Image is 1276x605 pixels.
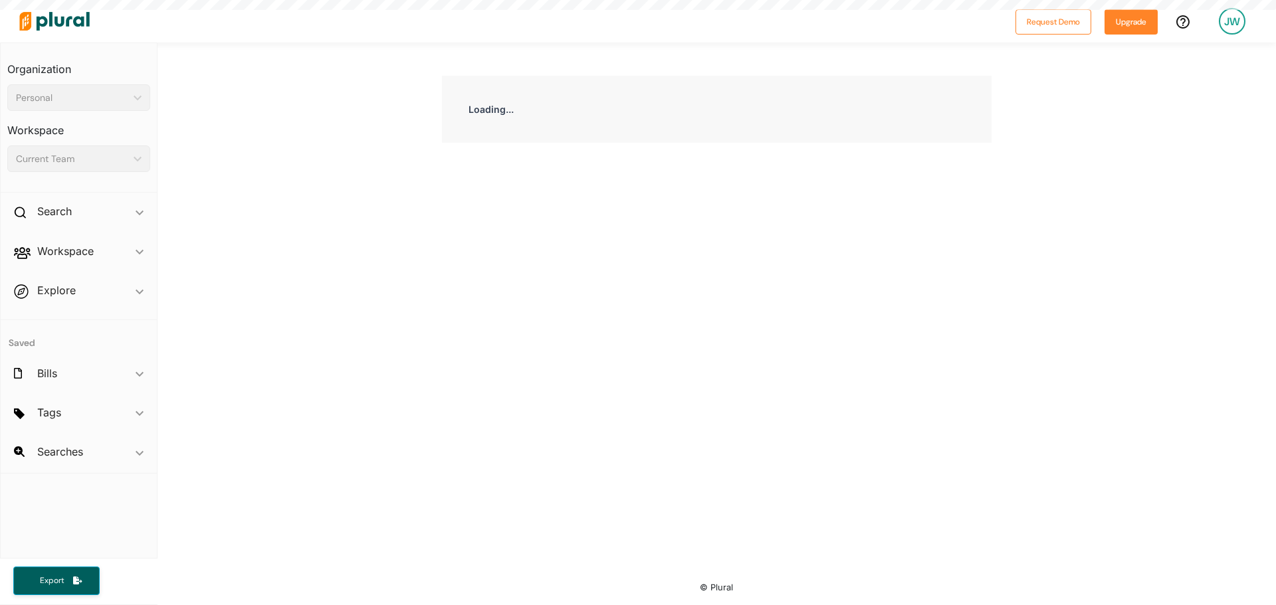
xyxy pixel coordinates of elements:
[13,566,100,595] button: Export
[1015,9,1091,35] button: Request Demo
[16,152,128,166] div: Current Team
[31,575,73,586] span: Export
[7,111,150,140] h3: Workspace
[442,76,992,143] div: Loading...
[1105,9,1158,35] button: Upgrade
[37,204,72,218] h2: Search
[7,50,150,79] h3: Organization
[37,366,57,381] h2: Bills
[700,582,733,592] small: © Plural
[1208,3,1256,40] a: JW
[1,320,157,353] h4: Saved
[1105,15,1158,29] a: Upgrade
[1219,8,1245,35] div: JW
[16,91,128,105] div: Personal
[37,244,94,258] h2: Workspace
[1015,15,1091,29] a: Request Demo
